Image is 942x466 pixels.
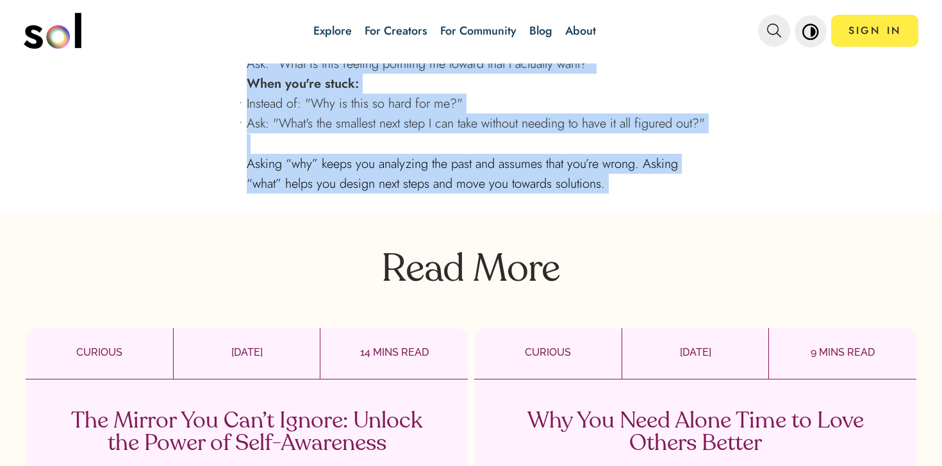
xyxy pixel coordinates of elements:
[174,345,320,360] p: [DATE]
[313,22,352,39] a: Explore
[247,154,678,193] span: Asking “why” keeps you analyzing the past and assumes that you’re wrong. Asking “what” helps you ...
[440,22,516,39] a: For Community
[247,74,359,93] strong: When you're stuck:
[320,345,468,360] p: 14 MINS READ
[622,345,768,360] p: [DATE]
[365,22,427,39] a: For Creators
[58,410,436,455] p: The Mirror You Can’t Ignore: Unlock the Power of Self-Awareness
[247,94,463,113] span: Instead of: "Why is this so hard for me?"
[529,22,552,39] a: Blog
[26,345,173,360] p: CURIOUS
[565,22,596,39] a: About
[474,345,622,360] p: CURIOUS
[831,15,918,47] a: SIGN IN
[506,410,884,455] p: Why You Need Alone Time to Love Others Better
[24,8,919,53] nav: main navigation
[247,54,593,73] span: Ask: "What is this feeling pointing me toward that I actually want?"
[24,13,81,49] img: logo
[247,114,705,133] span: Ask: "What's the smallest next step I can take without needing to have it all figured out?"
[769,345,916,360] p: 9 MINS READ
